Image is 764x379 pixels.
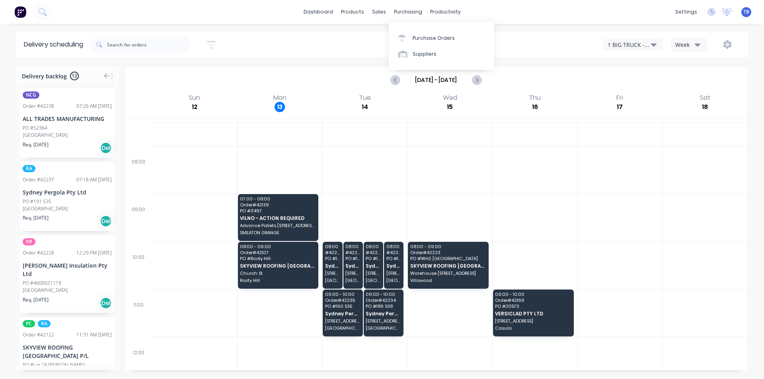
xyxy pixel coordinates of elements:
span: Sydney Pergola Pty Ltd [325,263,340,268]
div: 09:00 [125,205,152,253]
span: 09:00 - 10:00 [366,292,401,297]
span: 08:00 [345,244,361,249]
div: Order # 42228 [23,249,54,257]
span: PC [23,320,35,327]
div: Thu [526,94,543,102]
span: VILNO - ACTION REQUIRED [240,216,316,221]
button: Week [671,38,707,52]
div: 10:00 [125,253,152,300]
div: 17 [615,102,625,112]
span: PO # 189 S38 [366,304,401,309]
a: Purchase Orders [389,30,494,46]
span: Order # 42235 [325,298,360,303]
span: Req. [DATE] [23,296,49,303]
div: productivity [426,6,465,18]
div: Mon [271,94,289,102]
span: Sydney Pergola Pty Ltd [345,263,361,268]
span: PO # 186 K12 [345,256,361,261]
span: NCG [23,91,39,99]
div: 11:31 AM [DATE] [76,331,112,338]
span: 08:00 - 09:00 [240,244,316,249]
span: Advance Pallets [STREET_ADDRESS][PERSON_NAME] [240,223,316,228]
div: settings [671,6,701,18]
div: 07:00 [125,109,152,157]
div: 14 [360,102,370,112]
div: PO #4600021119 [23,280,61,287]
span: PO # 3497 [240,208,316,213]
span: # 42232 [366,250,381,255]
div: Fri [614,94,626,102]
a: dashboard [300,6,337,18]
span: RA [38,320,51,327]
span: RR [23,238,35,245]
div: [GEOGRAPHIC_DATA] [23,132,112,139]
span: Order # 42107 [240,250,316,255]
div: sales [368,6,390,18]
a: Suppliers [389,46,494,62]
div: Delivery scheduling [16,32,91,57]
span: [GEOGRAPHIC_DATA] [325,278,340,283]
div: [PERSON_NAME] Insulation Pty Ltd [23,261,112,278]
span: # 42231 [325,250,340,255]
span: 09:00 - 10:00 [325,292,360,297]
div: SKYVIEW ROOFING [GEOGRAPHIC_DATA] P/L [23,343,112,360]
span: Sydney Pergola Pty Ltd [386,263,401,268]
div: Week [675,41,698,49]
span: PO # 20573 [495,304,571,309]
div: purchasing [390,6,426,18]
span: TB [743,8,749,16]
div: 12 [189,102,200,112]
span: SMEATON GRANGE [240,230,316,235]
div: [GEOGRAPHIC_DATA] [23,205,112,212]
div: 1 BIG TRUCK - CI36CH [608,41,651,49]
span: [STREET_ADDRESS][PERSON_NAME] [325,319,360,323]
div: Order # 42122 [23,331,54,338]
div: PO #Lot 2A [PERSON_NAME] [23,362,85,369]
span: [GEOGRAPHIC_DATA] [325,326,360,330]
span: Sydney Pergola Pty Ltd [366,311,401,316]
span: Delivery backlog [22,72,67,80]
span: PO # 188 S36 [366,256,381,261]
span: 07:00 - 08:00 [240,196,316,201]
div: Suppliers [413,51,437,58]
span: SKYVIEW ROOFING [GEOGRAPHIC_DATA] P/L [410,263,486,268]
span: 09:00 - 10:00 [495,292,571,297]
span: [GEOGRAPHIC_DATA] [366,278,381,283]
span: PO # Rooty Hill [240,256,316,261]
div: Wed [440,94,460,102]
span: Sydney Pergola Pty Ltd [366,263,381,268]
span: [STREET_ADDRESS][PERSON_NAME] [386,271,401,276]
span: Order # 42223 [410,250,486,255]
div: Order # 42238 [23,103,54,110]
span: Villawood [410,278,486,283]
span: PO # 190 S35 [325,304,360,309]
button: 1 BIG TRUCK - CI36CH [603,39,663,51]
div: Purchase Orders [413,35,455,42]
div: 08:00 [125,157,152,205]
div: Del [100,215,112,227]
span: # 42209 [345,250,361,255]
div: Del [100,297,112,309]
div: Sydney Pergola Pty Ltd [23,188,112,196]
div: 18 [700,102,710,112]
div: 11:00 [125,300,152,348]
div: Tue [357,94,373,102]
div: [GEOGRAPHIC_DATA] [23,287,112,294]
div: 12:29 PM [DATE] [76,249,112,257]
span: SKYVIEW ROOFING [GEOGRAPHIC_DATA] P/L [240,263,316,268]
div: ALL TRADES MANUFACTURING [23,115,112,123]
div: 15 [445,102,455,112]
span: Sydney Pergola Pty Ltd [325,311,360,316]
span: PO # 187 S33 [325,256,340,261]
span: Casula [495,326,571,330]
span: 08:00 [366,244,381,249]
span: [STREET_ADDRESS][PERSON_NAME] [345,271,361,276]
span: [STREET_ADDRESS][PERSON_NAME] [366,319,401,323]
span: 08:00 [325,244,340,249]
div: Sun [186,94,203,102]
div: Sat [698,94,713,102]
div: PO #191 S35 [23,198,51,205]
span: [STREET_ADDRESS] [495,319,571,323]
span: Warehouse [STREET_ADDRESS] [410,271,486,276]
div: 07:18 AM [DATE] [76,176,112,183]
